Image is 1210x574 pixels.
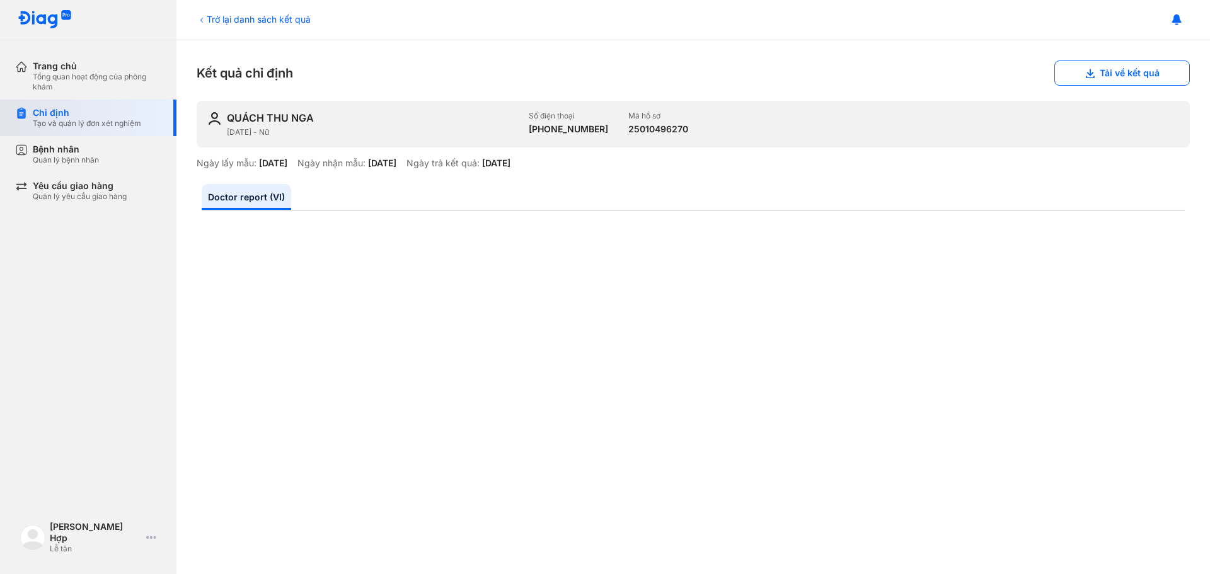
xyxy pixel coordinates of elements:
[197,60,1190,86] div: Kết quả chỉ định
[628,111,688,121] div: Mã hồ sơ
[368,158,396,169] div: [DATE]
[33,144,99,155] div: Bệnh nhân
[197,13,311,26] div: Trở lại danh sách kết quả
[259,158,287,169] div: [DATE]
[33,118,141,129] div: Tạo và quản lý đơn xét nghiệm
[33,60,161,72] div: Trang chủ
[297,158,366,169] div: Ngày nhận mẫu:
[529,123,608,135] div: [PHONE_NUMBER]
[482,158,510,169] div: [DATE]
[33,192,127,202] div: Quản lý yêu cầu giao hàng
[207,111,222,126] img: user-icon
[529,111,608,121] div: Số điện thoại
[202,184,291,210] a: Doctor report (VI)
[18,10,72,30] img: logo
[33,107,141,118] div: Chỉ định
[406,158,480,169] div: Ngày trả kết quả:
[20,525,45,550] img: logo
[227,111,314,125] div: QUÁCH THU NGA
[628,123,688,135] div: 25010496270
[50,521,141,544] div: [PERSON_NAME] Hợp
[227,127,519,137] div: [DATE] - Nữ
[33,155,99,165] div: Quản lý bệnh nhân
[33,72,161,92] div: Tổng quan hoạt động của phòng khám
[1054,60,1190,86] button: Tải về kết quả
[197,158,256,169] div: Ngày lấy mẫu:
[33,180,127,192] div: Yêu cầu giao hàng
[50,544,141,554] div: Lễ tân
